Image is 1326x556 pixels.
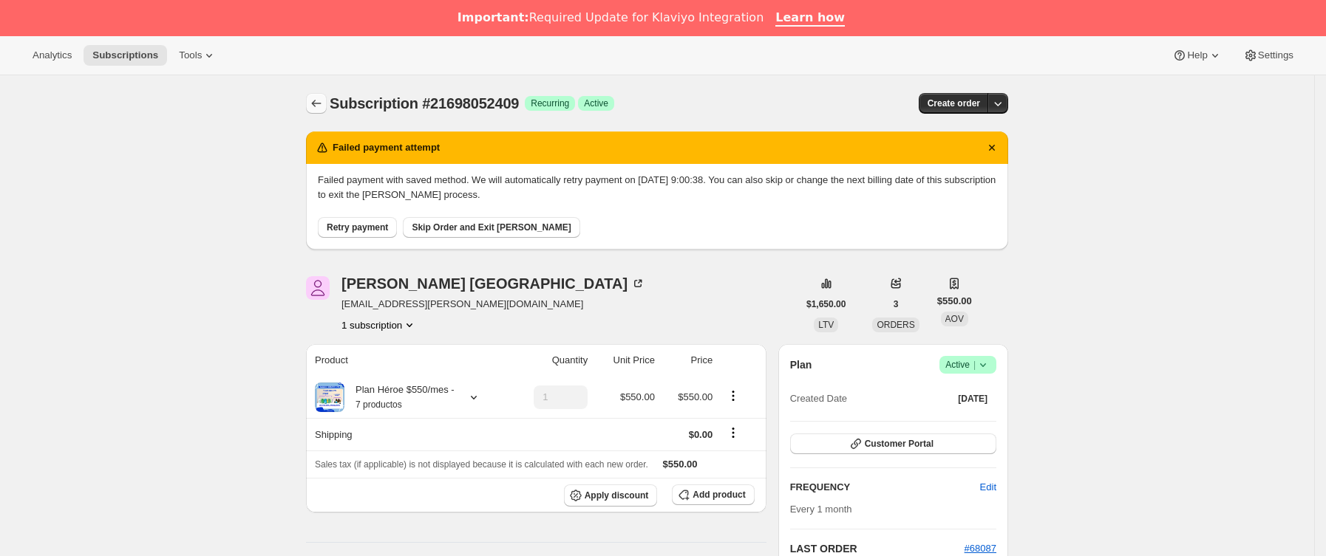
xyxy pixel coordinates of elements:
[24,45,81,66] button: Analytics
[403,217,579,238] button: Skip Order and Exit [PERSON_NAME]
[1234,45,1302,66] button: Settings
[721,425,745,441] button: Shipping actions
[885,294,908,315] button: 3
[170,45,225,66] button: Tools
[949,388,996,409] button: [DATE]
[318,217,397,238] button: Retry payment
[790,504,852,515] span: Every 1 month
[315,459,648,470] span: Sales tax (if applicable) is not displayed because it is calculated with each new order.
[330,95,519,111] span: Subscription #21698052409
[980,480,996,495] span: Edit
[965,543,996,554] a: #68087
[84,45,167,66] button: Subscriptions
[584,97,608,109] span: Active
[179,49,202,61] span: Tools
[412,222,571,233] span: Skip Order and Exit [PERSON_NAME]
[620,391,655,402] span: $550.00
[33,49,72,61] span: Analytics
[928,97,980,109] span: Create order
[790,480,980,495] h2: FREQUENCY
[659,344,717,377] th: Price
[306,344,509,377] th: Product
[318,173,996,202] p: Failed payment with saved method. We will automatically retry payment on [DATE] 9:00:38. You can ...
[306,276,330,300] span: Angélica J. Valencia
[971,476,1005,499] button: Edit
[982,137,1002,158] button: Descartar notificación
[877,320,914,330] span: ORDERS
[775,10,845,27] a: Learn how
[894,298,899,310] span: 3
[965,541,996,556] button: #68087
[341,276,645,291] div: [PERSON_NAME] [GEOGRAPHIC_DATA]
[663,459,698,470] span: $550.00
[689,429,713,440] span: $0.00
[1258,49,1293,61] span: Settings
[315,382,344,412] img: product img
[721,388,745,404] button: Product actions
[973,359,976,371] span: |
[344,382,455,412] div: Plan Héroe $550/mes -
[806,298,846,310] span: $1,650.00
[945,314,964,324] span: AOV
[341,318,417,332] button: Product actions
[790,433,996,454] button: Customer Portal
[678,391,713,402] span: $550.00
[306,418,509,450] th: Shipping
[531,97,569,109] span: Recurring
[790,391,847,406] span: Created Date
[306,93,327,114] button: Subscriptions
[92,49,158,61] span: Subscriptions
[958,393,987,405] span: [DATE]
[798,294,854,315] button: $1,650.00
[458,10,764,25] div: Required Update for Klaviyo Integration
[341,297,645,312] span: [EMAIL_ADDRESS][PERSON_NAME][DOMAIN_NAME]
[509,344,592,377] th: Quantity
[1187,49,1207,61] span: Help
[693,489,745,501] span: Add product
[790,357,812,372] h2: Plan
[564,484,658,507] button: Apply discount
[1163,45,1231,66] button: Help
[937,294,972,309] span: $550.00
[333,140,440,155] h2: Failed payment attempt
[356,399,402,410] small: 7 productos
[585,490,649,501] span: Apply discount
[945,357,990,372] span: Active
[672,484,754,505] button: Add product
[865,438,934,450] span: Customer Portal
[818,320,834,330] span: LTV
[458,10,529,24] b: Important:
[919,93,989,114] button: Create order
[592,344,659,377] th: Unit Price
[327,222,388,233] span: Retry payment
[790,541,965,556] h2: LAST ORDER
